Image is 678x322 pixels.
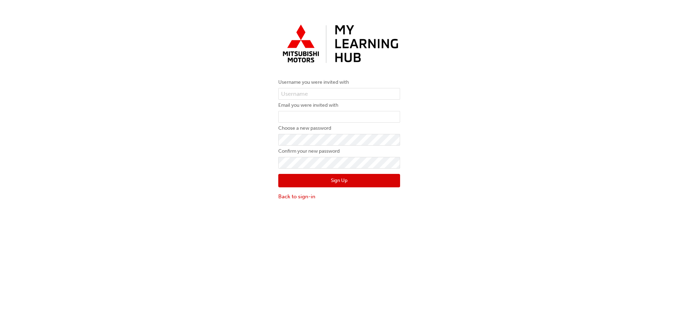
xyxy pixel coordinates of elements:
[278,174,400,187] button: Sign Up
[278,193,400,201] a: Back to sign-in
[278,21,400,68] img: mmal
[278,124,400,133] label: Choose a new password
[278,147,400,156] label: Confirm your new password
[278,101,400,110] label: Email you were invited with
[278,78,400,87] label: Username you were invited with
[278,88,400,100] input: Username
